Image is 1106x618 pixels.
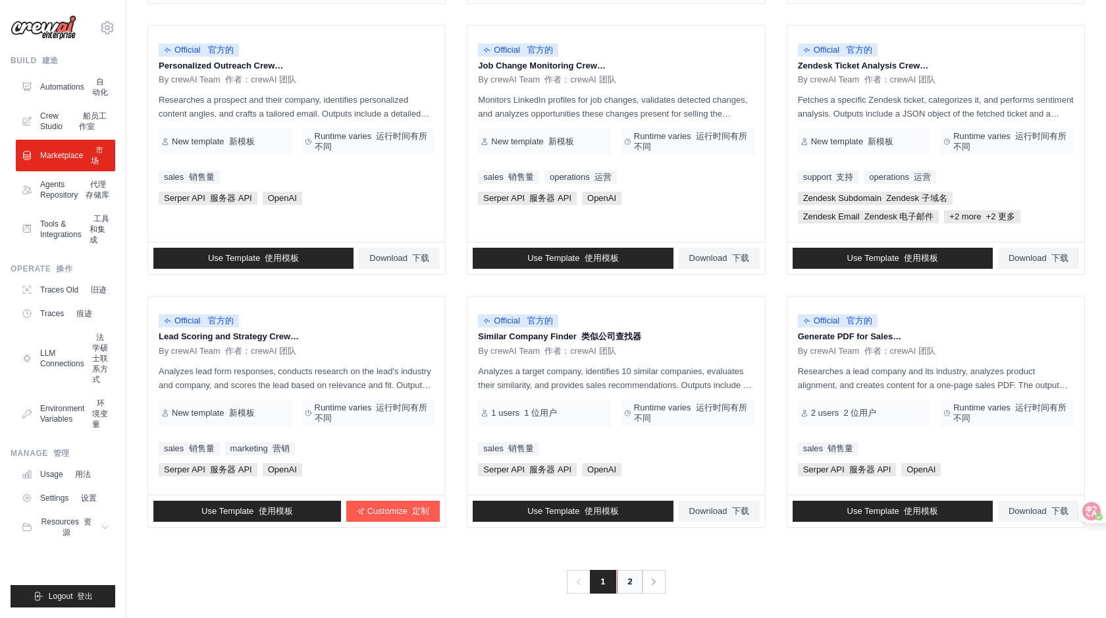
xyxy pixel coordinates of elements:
a: Use Template 使用模板 [793,248,993,269]
font: 代理存储库 [86,180,109,200]
span: Download [689,506,749,517]
a: Download 下载 [998,501,1079,522]
font: 建造 [42,56,59,65]
span: OpenAI [263,192,302,205]
span: By crewAI Team [798,74,935,85]
a: Customize 定制 [346,501,440,522]
span: New template [172,408,255,418]
font: 使用模板 [585,506,619,516]
a: Use Template 使用模板 [153,501,341,522]
font: 运营 [914,172,931,182]
font: 新模板 [868,136,893,146]
font: 销售量 [189,172,215,182]
div: Build [11,55,115,66]
span: Official [798,43,878,57]
font: 运行时间有所不同 [315,403,428,423]
span: Logout [49,591,93,602]
p: Analyzes a target company, identifies 10 similar companies, evaluates their similarity, and provi... [478,364,754,392]
span: Runtime varies [315,131,433,152]
button: Resources 资源 [16,511,115,543]
span: Serper API [478,192,577,205]
font: 环境变量 [92,399,108,429]
a: sales 销售量 [159,171,220,184]
span: Runtime varies [634,403,752,424]
span: OpenAI [263,463,302,476]
font: 船员工作室 [79,111,107,131]
a: Tools & Integrations 工具和集成 [16,208,115,250]
font: 下载 [732,506,749,516]
span: By crewAI Team [159,346,296,356]
span: Download [1009,506,1068,517]
span: Use Template [208,253,299,264]
font: 运行时间有所不同 [953,403,1066,423]
a: Marketplace 市场 [16,140,115,171]
font: 官方的 [847,316,872,325]
font: 设置 [81,493,97,503]
font: 用法 [75,470,91,479]
font: Zendesk 子域名 [886,193,947,203]
font: 运行时间有所不同 [634,403,747,423]
font: 2 位用户 [844,408,877,418]
font: 新模板 [229,408,255,418]
span: 1 [590,570,616,594]
span: By crewAI Team [478,74,616,85]
a: Settings 设置 [16,488,115,509]
span: New template [172,136,255,147]
font: 下载 [732,253,749,263]
font: 作者：crewAI 团队 [544,74,616,84]
a: 2 [617,570,643,594]
a: Automations 自动化 [16,71,115,103]
a: operations 运营 [544,171,617,184]
font: 作者：crewAI 团队 [864,74,935,84]
font: 使用模板 [265,253,299,263]
font: 管理 [53,449,70,458]
font: 官方的 [208,45,234,55]
font: 使用模板 [904,253,938,263]
a: Download 下载 [998,248,1079,269]
span: Serper API [478,463,577,476]
p: Generate PDF for Sales [798,330,1074,343]
font: 营销 [273,443,290,453]
font: 服务器 API [210,193,252,203]
font: 服务器 API [849,464,891,474]
font: 作者：crewAI 团队 [544,346,616,356]
a: operations 运营 [864,171,936,184]
span: Zendesk Email [798,210,939,223]
span: Download [1009,253,1068,264]
span: Runtime varies [634,131,752,152]
span: Serper API [798,463,897,476]
font: 官方的 [847,45,872,55]
a: Use Template 使用模板 [473,501,673,522]
font: 旧迹 [91,285,107,295]
font: 服务器 API [210,464,252,474]
font: 服务器 API [529,193,571,203]
span: By crewAI Team [478,346,616,356]
font: 官方的 [527,45,553,55]
span: OpenAI [582,463,621,476]
font: +2 更多 [986,211,1015,221]
p: Similar Company Finder [478,330,754,343]
p: Fetches a specific Zendesk ticket, categorizes it, and performs sentiment analysis. Outputs inclu... [798,93,1074,121]
span: By crewAI Team [159,74,296,85]
p: Personalized Outreach Crew [159,59,434,72]
font: 下载 [412,253,429,263]
font: 痕迹 [76,309,92,318]
div: Manage [11,448,115,459]
font: 服务器 API [529,464,571,474]
font: 官方的 [527,316,553,325]
font: 运行时间有所不同 [953,131,1066,152]
p: Researches a lead company and its industry, analyzes product alignment, and creates content for a... [798,364,1074,392]
a: Use Template 使用模板 [793,501,993,522]
span: +2 more [944,210,1020,223]
font: 法学硕士联系方式 [92,333,108,384]
a: marketing 营销 [225,442,295,455]
a: Download 下载 [679,248,760,269]
a: Traces 痕迹 [16,303,115,324]
a: sales 销售量 [478,171,539,184]
font: 销售量 [508,443,534,453]
span: Zendesk Subdomain [798,192,953,205]
font: 登出 [77,592,93,601]
font: 运行时间有所不同 [634,131,747,152]
a: sales 销售量 [478,442,539,455]
p: Lead Scoring and Strategy Crew [159,330,434,343]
